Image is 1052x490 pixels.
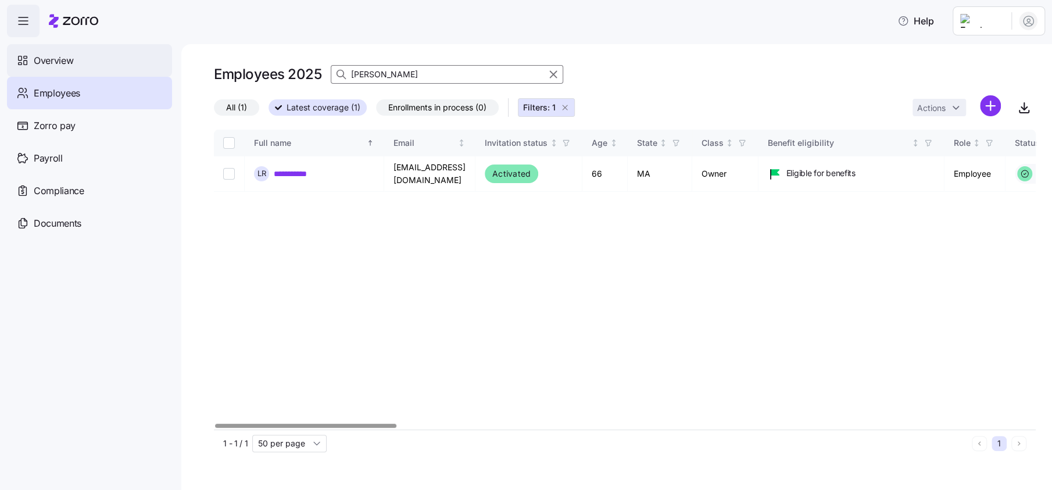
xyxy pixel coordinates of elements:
span: Overview [34,53,73,68]
span: 1 - 1 / 1 [223,438,248,449]
th: EmailNot sorted [384,130,475,156]
div: State [637,137,657,149]
th: Invitation statusNot sorted [475,130,582,156]
img: Employer logo [960,14,1002,28]
th: AgeNot sorted [582,130,628,156]
a: Documents [7,207,172,239]
a: Zorro pay [7,109,172,142]
div: Not sorted [972,139,981,147]
td: Employee [944,156,1006,192]
span: Documents [34,216,81,231]
div: Not sorted [550,139,558,147]
a: Employees [7,77,172,109]
svg: add icon [980,95,1001,116]
th: StateNot sorted [628,130,692,156]
input: Select all records [223,137,235,149]
button: 1 [992,436,1007,451]
span: Zorro pay [34,119,76,133]
span: Filters: 1 [523,102,556,113]
a: Payroll [7,142,172,174]
div: Full name [254,137,364,149]
button: Next page [1011,436,1026,451]
input: Search Employees [331,65,563,84]
td: Owner [692,156,758,192]
div: Benefit eligibility [768,137,910,149]
div: Age [592,137,607,149]
th: RoleNot sorted [944,130,1006,156]
th: Full nameSorted ascending [245,130,384,156]
span: Employees [34,86,80,101]
div: Role [954,137,971,149]
div: Not sorted [659,139,667,147]
span: Compliance [34,184,84,198]
span: Eligible for benefits [786,167,856,179]
button: Actions [913,99,966,116]
h1: Employees 2025 [214,65,321,83]
td: 66 [582,156,628,192]
div: Email [393,137,456,149]
div: Not sorted [610,139,618,147]
div: Invitation status [485,137,548,149]
div: Not sorted [911,139,919,147]
span: Actions [917,104,946,112]
a: Overview [7,44,172,77]
div: Sorted ascending [366,139,374,147]
input: Select record 1 [223,168,235,180]
span: Payroll [34,151,63,166]
div: Class [702,137,724,149]
div: Not sorted [725,139,733,147]
span: L R [257,170,266,177]
div: Not sorted [457,139,466,147]
button: Filters: 1 [518,98,575,117]
td: [EMAIL_ADDRESS][DOMAIN_NAME] [384,156,475,192]
button: Help [888,9,943,33]
span: Help [897,14,934,28]
span: Activated [492,167,531,181]
a: Compliance [7,174,172,207]
th: Benefit eligibilityNot sorted [758,130,944,156]
span: All (1) [226,100,247,115]
span: Latest coverage (1) [287,100,360,115]
td: MA [628,156,692,192]
span: Enrollments in process (0) [388,100,486,115]
button: Previous page [972,436,987,451]
th: ClassNot sorted [692,130,758,156]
